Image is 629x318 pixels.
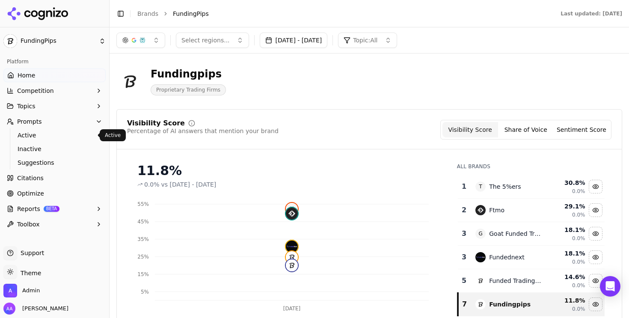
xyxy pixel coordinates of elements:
div: 29.1 % [548,202,585,211]
button: Hide ftmo data [589,203,602,217]
span: 0.0% [144,180,160,189]
span: Inactive [18,145,92,153]
a: Suggestions [14,157,95,169]
tr: 3GGoat Funded Trader18.1%0.0%Hide goat funded trader data [458,222,605,246]
span: Reports [17,205,40,213]
span: Support [17,249,44,257]
tr: 5funded trading plusFunded Trading Plus14.6%0.0%Hide funded trading plus data [458,269,605,293]
span: Topic: All [353,36,377,45]
div: Percentage of AI answers that mention your brand [127,127,279,135]
span: 0.0% [572,282,585,289]
button: Hide the 5%ers data [589,180,602,193]
span: 0.0% [572,306,585,312]
tspan: 55% [137,201,149,207]
span: Theme [17,270,41,276]
div: Goat Funded Trader [489,229,541,238]
span: G [475,229,486,239]
img: Alp Aysan [3,303,15,315]
span: Active [18,131,92,140]
span: 0.0% [572,259,585,265]
button: ReportsBETA [3,202,106,216]
div: 3 [461,229,467,239]
button: Open organization switcher [3,284,40,297]
div: The 5%ers [489,182,521,191]
tr: 3fundednextFundednext18.1%0.0%Hide fundednext data [458,246,605,269]
button: Visibility Score [442,122,498,137]
img: FundingPips [3,34,17,48]
div: 14.6 % [548,273,585,281]
span: FundingPips [173,9,209,18]
span: T [475,181,486,192]
span: vs [DATE] - [DATE] [161,180,217,189]
tr: 7fundingpipsFundingpips11.8%0.0%Hide fundingpips data [458,293,605,316]
div: Platform [3,55,106,68]
nav: breadcrumb [137,9,543,18]
span: 0.0% [572,211,585,218]
a: Home [3,68,106,82]
img: funded trading plus [286,251,298,263]
img: funded trading plus [475,276,486,286]
div: Last updated: [DATE] [561,10,622,17]
button: Competition [3,84,106,98]
div: Open Intercom Messenger [600,276,620,297]
a: Optimize [3,187,106,200]
img: fundingpips [286,259,298,271]
div: 2 [461,205,467,215]
tspan: 25% [137,254,149,260]
button: Sentiment Score [554,122,609,137]
button: Hide fundednext data [589,250,602,264]
div: 11.8% [137,163,440,178]
span: Competition [17,86,54,95]
div: Visibility Score [127,120,185,127]
div: 11.8 % [548,296,585,305]
a: Active [14,129,95,141]
span: Citations [17,174,44,182]
span: Prompts [17,117,42,126]
button: Open user button [3,303,68,315]
span: 0.0% [572,188,585,195]
tspan: [DATE] [283,306,301,312]
div: Fundingpips [489,300,531,309]
tspan: 45% [137,219,149,225]
button: [DATE] - [DATE] [260,33,328,48]
div: Fundednext [489,253,524,262]
a: Citations [3,171,106,185]
button: Share of Voice [498,122,554,137]
span: [PERSON_NAME] [19,305,68,312]
div: 18.1 % [548,249,585,258]
span: BETA [44,206,59,212]
button: Hide fundingpips data [589,297,602,311]
img: ftmo [475,205,486,215]
span: Toolbox [17,220,40,229]
tspan: 5% [141,289,149,295]
p: Active [105,132,121,139]
a: Brands [137,10,158,17]
tspan: 35% [137,236,149,242]
button: Topics [3,99,106,113]
img: fundednext [286,241,298,253]
span: T [286,203,298,215]
img: ftmo [286,208,298,220]
span: Suggestions [18,158,92,167]
div: 18.1 % [548,226,585,234]
div: All Brands [457,163,605,170]
button: Prompts [3,115,106,128]
div: Ftmo [489,206,504,214]
div: 30.8 % [548,178,585,187]
img: Admin [3,284,17,297]
span: Optimize [17,189,44,198]
button: Toolbox [3,217,106,231]
button: Hide funded trading plus data [589,274,602,288]
span: 0.0% [572,235,585,242]
div: Funded Trading Plus [489,276,541,285]
tr: 1TThe 5%ers30.8%0.0%Hide the 5%ers data [458,175,605,199]
div: 7 [462,299,467,309]
span: Home [18,71,35,80]
div: 1 [461,181,467,192]
div: 5 [461,276,467,286]
span: Topics [17,102,36,110]
img: fundingpips [475,299,486,309]
a: Inactive [14,143,95,155]
img: FundingPips [116,68,144,95]
tspan: 15% [137,271,149,277]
